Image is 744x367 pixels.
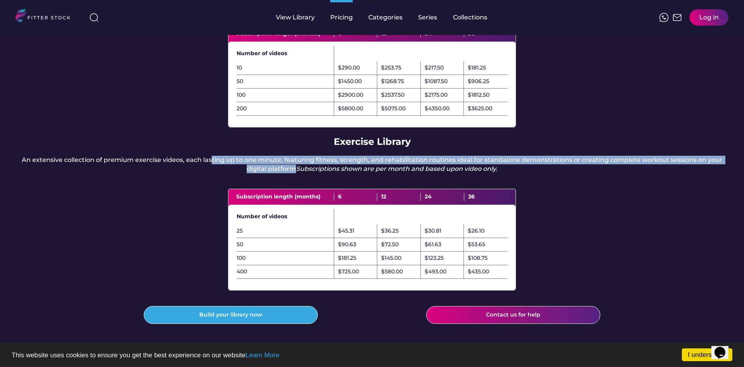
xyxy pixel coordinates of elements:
[468,105,492,113] div: $3625.00
[237,254,334,262] div: 100
[468,268,489,276] div: $435.00
[338,241,356,249] div: $90.63
[468,241,485,249] div: $53.65
[330,13,353,22] div: Pricing
[381,254,401,262] div: $145.00
[338,268,359,276] div: $725.00
[89,13,99,22] img: search-normal%203.svg
[673,13,682,22] img: Frame%2051.svg
[237,64,334,72] div: 10
[237,241,334,249] div: 50
[338,227,354,235] div: $45.31
[711,336,736,359] iframe: chat widget
[659,13,669,22] img: meteor-icons_whatsapp%20%281%29.svg
[468,254,488,262] div: $108.75
[468,64,486,72] div: $181.25
[699,13,719,22] div: Log in
[276,13,315,22] div: View Library
[338,91,363,99] div: $2900.00
[381,241,399,249] div: $72.50
[426,306,600,324] button: Contact us for help
[338,78,362,85] div: $1450.00
[144,306,318,324] button: Build your library now
[468,78,489,85] div: $906.25
[237,91,334,99] div: 100
[377,193,421,201] div: 12
[237,268,334,276] div: 400
[381,64,401,72] div: $253.75
[237,227,334,235] div: 25
[381,268,403,276] div: $580.00
[236,193,334,201] div: Subscription length (months)
[237,105,334,113] div: 200
[237,78,334,85] div: 50
[237,50,334,57] div: Number of videos
[453,13,487,22] div: Collections
[381,105,406,113] div: $5075.00
[381,91,404,99] div: $2537.50
[16,156,728,173] div: An extensive collection of premium exercise videos, each lasting up to one minute, featuring fitn...
[425,91,448,99] div: $2175.00
[425,241,441,249] div: $61.63
[338,105,363,113] div: $5800.00
[418,13,437,22] div: Series
[12,352,732,358] p: This website uses cookies to ensure you get the best experience on our website
[338,64,360,72] div: $290.00
[682,348,732,361] a: I understand!
[296,165,497,172] em: Subscriptions shown are per month and based upon video only.
[425,64,444,72] div: $217.50
[381,78,404,85] div: $1268.75
[421,193,464,201] div: 24
[468,91,490,99] div: $1812.50
[334,135,411,148] div: Exercise Library
[425,227,441,235] div: $30.81
[381,227,399,235] div: $36.25
[464,193,508,201] div: 36
[237,213,334,221] div: Number of videos
[246,351,279,359] a: Learn More
[334,193,378,201] div: 6
[16,9,77,24] img: LOGO.svg
[368,13,402,22] div: Categories
[368,4,378,12] div: fvck
[425,268,446,276] div: $493.00
[338,254,356,262] div: $181.25
[468,227,484,235] div: $26.10
[425,105,450,113] div: $4350.00
[425,78,448,85] div: $1087.50
[425,254,444,262] div: $123.25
